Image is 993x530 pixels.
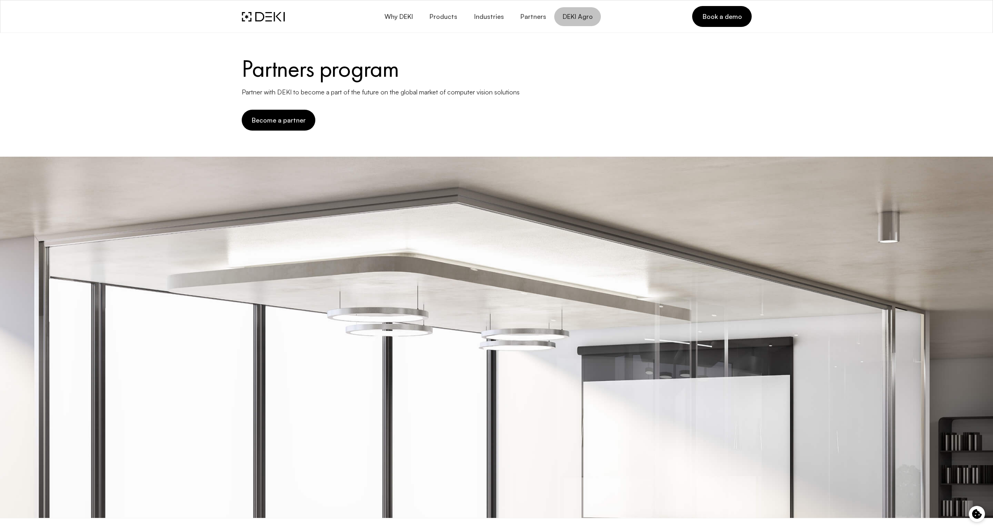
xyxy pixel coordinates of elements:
img: DEKI Logo [242,12,285,22]
span: DEKI Agro [562,13,593,20]
button: Why DEKI [376,7,421,26]
span: Industries [473,13,504,20]
span: Book a demo [702,12,742,21]
h1: Partners program [242,56,752,81]
span: Partners [520,13,546,20]
button: Become a partner [242,110,315,131]
a: Partners [512,7,554,26]
a: Book a demo [692,6,751,27]
span: Products [429,13,457,20]
button: Cookie control [969,506,985,522]
span: Why DEKI [384,13,413,20]
p: Partner with DEKI to become a part of the future on the global market of computer vision solutions [242,87,551,97]
a: DEKI Agro [554,7,601,26]
button: Industries [465,7,512,26]
span: Become a partner [251,116,306,125]
button: Products [421,7,465,26]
